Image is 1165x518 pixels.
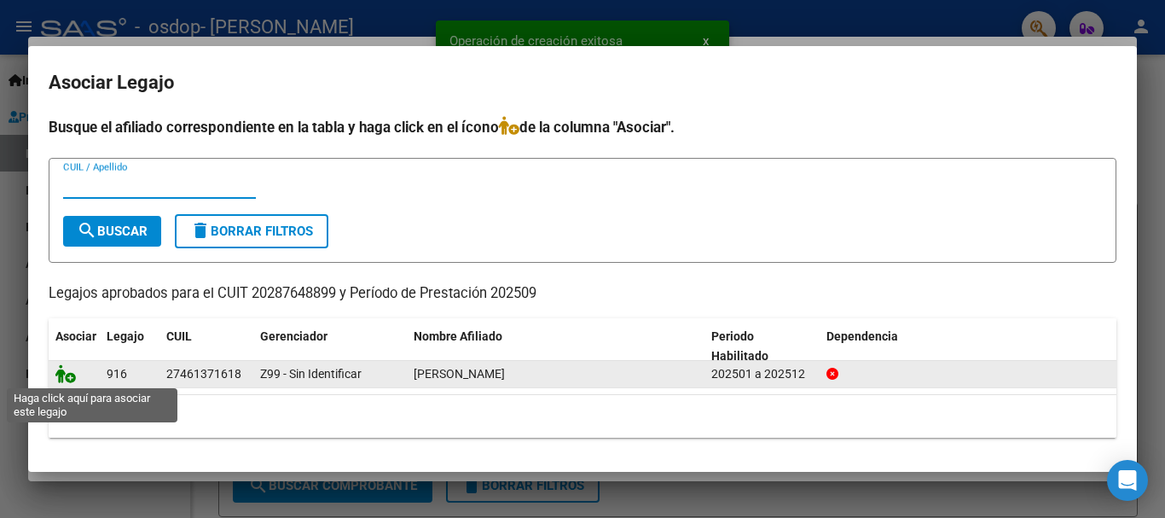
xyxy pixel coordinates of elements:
[49,283,1116,305] p: Legajos aprobados para el CUIT 20287648899 y Período de Prestación 202509
[107,367,127,381] span: 916
[190,220,211,241] mat-icon: delete
[166,329,192,343] span: CUIL
[820,318,1117,375] datatable-header-cell: Dependencia
[711,329,768,363] span: Periodo Habilitado
[159,318,253,375] datatable-header-cell: CUIL
[826,329,898,343] span: Dependencia
[63,216,161,247] button: Buscar
[49,318,100,375] datatable-header-cell: Asociar
[49,116,1116,138] h4: Busque el afiliado correspondiente en la tabla y haga click en el ícono de la columna "Asociar".
[711,364,813,384] div: 202501 a 202512
[1107,460,1148,501] div: Open Intercom Messenger
[49,395,1116,438] div: 1 registros
[414,329,502,343] span: Nombre Afiliado
[175,214,328,248] button: Borrar Filtros
[49,67,1116,99] h2: Asociar Legajo
[190,224,313,239] span: Borrar Filtros
[77,224,148,239] span: Buscar
[414,367,505,381] span: MOYANO TALIA MACARENA
[704,318,820,375] datatable-header-cell: Periodo Habilitado
[260,329,327,343] span: Gerenciador
[100,318,159,375] datatable-header-cell: Legajo
[55,329,96,343] span: Asociar
[407,318,704,375] datatable-header-cell: Nombre Afiliado
[77,220,97,241] mat-icon: search
[107,329,144,343] span: Legajo
[166,364,241,384] div: 27461371618
[260,367,362,381] span: Z99 - Sin Identificar
[253,318,407,375] datatable-header-cell: Gerenciador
